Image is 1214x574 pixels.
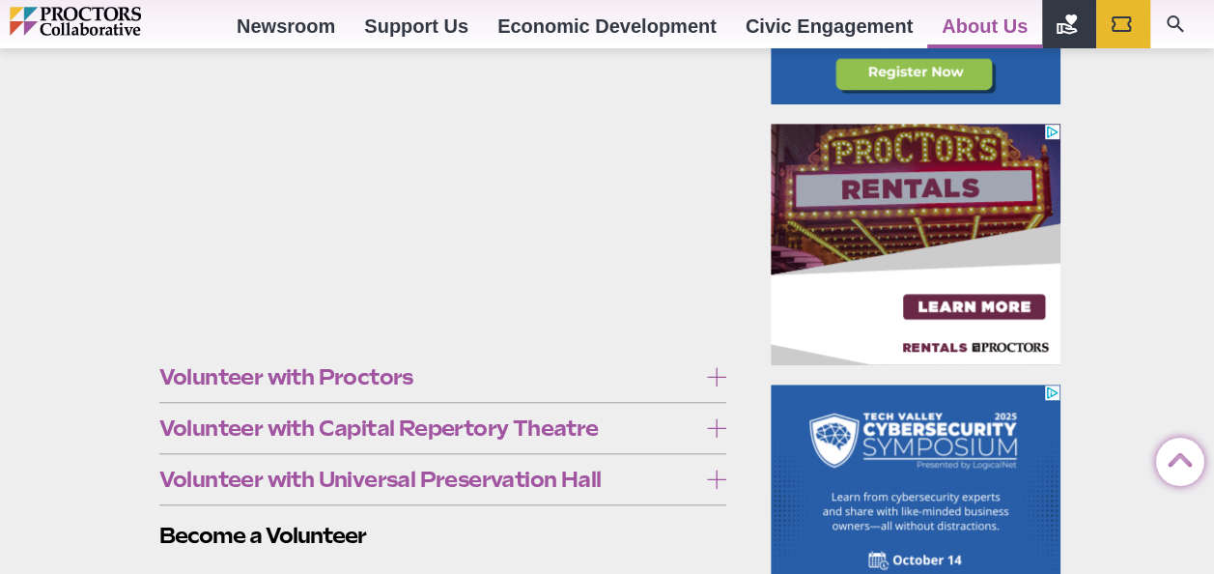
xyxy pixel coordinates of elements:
[159,417,697,439] span: Volunteer with Capital Repertory Theatre
[771,124,1060,365] iframe: Advertisement
[159,366,697,387] span: Volunteer with Proctors
[159,469,697,490] span: Volunteer with Universal Preservation Hall
[1156,439,1195,477] a: Back to Top
[10,7,222,35] img: Proctors logo
[159,521,727,551] h2: Become a Volunteer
